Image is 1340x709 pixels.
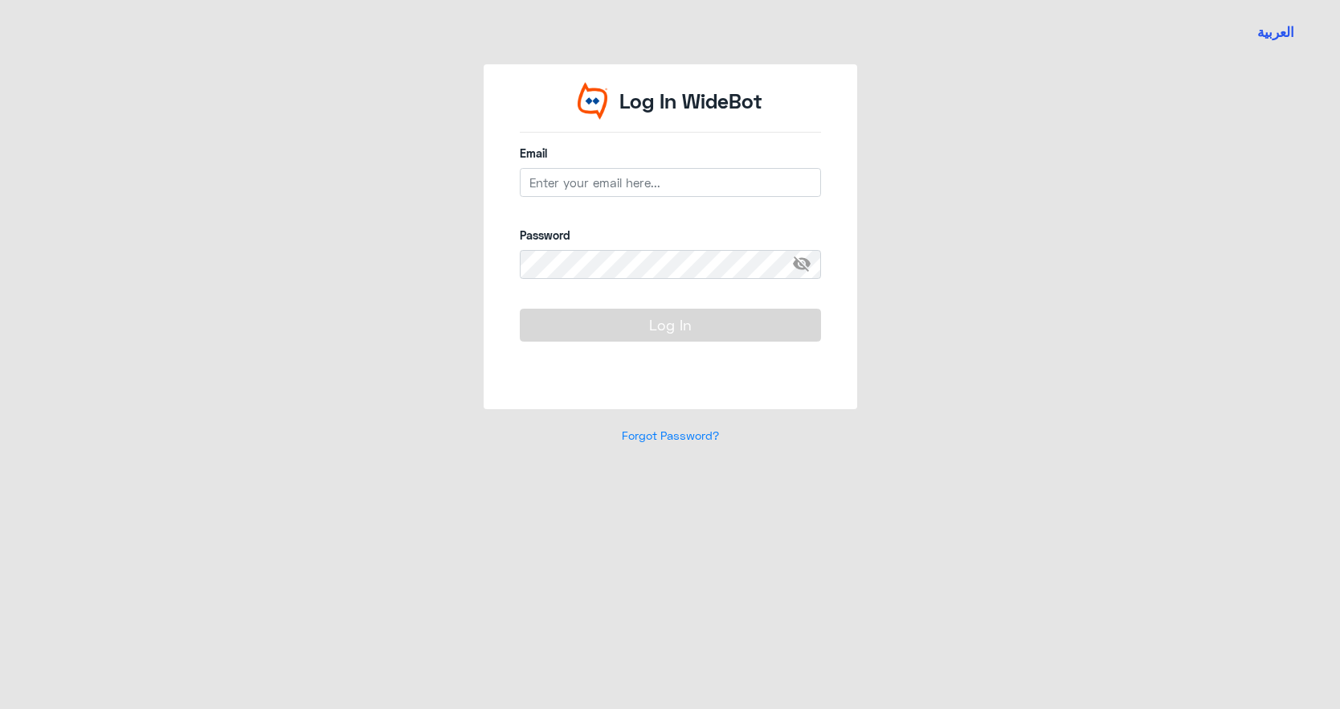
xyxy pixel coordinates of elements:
[622,428,719,442] a: Forgot Password?
[792,250,821,279] span: visibility_off
[520,168,821,197] input: Enter your email here...
[520,309,821,341] button: Log In
[619,86,762,117] p: Log In WideBot
[1248,12,1304,52] a: Switch language
[1257,23,1294,43] button: العربية
[520,227,821,244] label: Password
[578,82,608,120] img: Widebot Logo
[520,145,821,162] label: Email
